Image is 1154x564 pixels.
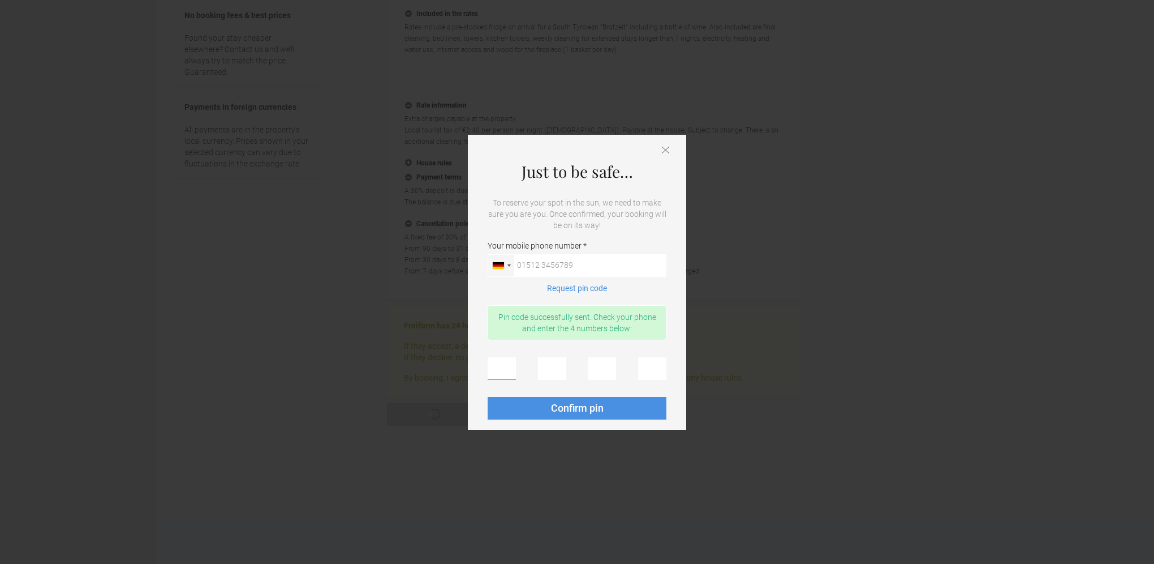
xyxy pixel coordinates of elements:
button: Request pin code [540,283,614,294]
div: Pin code successfully sent. Check your phone and enter the 4 numbers below: [488,305,666,340]
div: Germany (Deutschland): +49 [488,255,514,276]
input: Your mobile phone number [488,254,666,277]
span: Your mobile phone number [488,240,587,251]
span: Confirm pin [551,402,604,414]
button: Confirm pin [488,397,666,420]
h4: Just to be safe… [488,163,666,180]
p: To reserve your spot in the sun, we need to make sure you are you. Once confirmed, your booking w... [488,197,666,231]
button: Close [662,146,669,156]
